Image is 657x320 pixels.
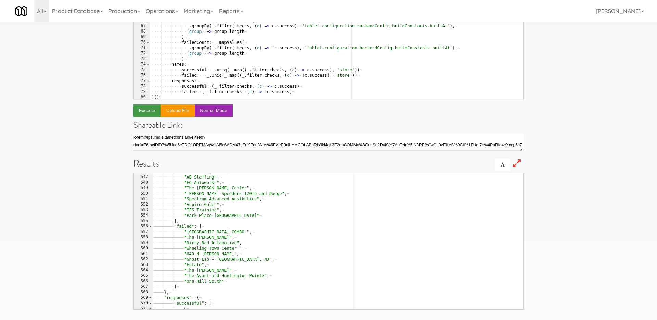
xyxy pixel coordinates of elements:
div: 571 [134,306,153,311]
div: 555 [134,218,153,224]
div: 76 [134,73,150,78]
div: 79 [134,89,150,95]
div: 80 [134,95,150,100]
div: 75 [134,67,150,73]
div: 77 [134,78,150,84]
div: 553 [134,207,153,213]
div: 570 [134,300,153,306]
div: 70 [134,40,150,45]
div: 552 [134,202,153,207]
div: 69 [134,34,150,40]
textarea: lorem://ipsumd.sitametcons.adi/elitsed?doei=T1IncIDiD6%7UTlaboR7etDO1mag8Ali%3ENim89%4AdmINiMvEn8... [133,134,524,151]
div: 568 [134,290,153,295]
div: 562 [134,257,153,262]
div: 74 [134,62,150,67]
button: Upload file [161,104,195,117]
div: 557 [134,229,153,235]
div: 564 [134,268,153,273]
div: 560 [134,246,153,251]
div: 558 [134,235,153,240]
div: 550 [134,191,153,196]
img: Micromart [15,5,27,17]
button: Normal Mode [195,104,233,117]
div: 68 [134,29,150,34]
div: 67 [134,23,150,29]
div: 78 [134,84,150,89]
div: 554 [134,213,153,218]
div: 563 [134,262,153,268]
div: 71 [134,45,150,51]
h4: Shareable Link: [133,121,524,130]
div: 569 [134,295,153,300]
div: 551 [134,196,153,202]
div: 547 [134,174,153,180]
div: 559 [134,240,153,246]
div: 549 [134,185,153,191]
button: Execute [133,104,161,117]
div: 73 [134,56,150,62]
div: 561 [134,251,153,257]
div: 565 [134,273,153,279]
div: 72 [134,51,150,56]
div: 566 [134,279,153,284]
div: 548 [134,180,153,185]
h1: Results [133,159,524,169]
div: 567 [134,284,153,290]
div: 556 [134,224,153,229]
